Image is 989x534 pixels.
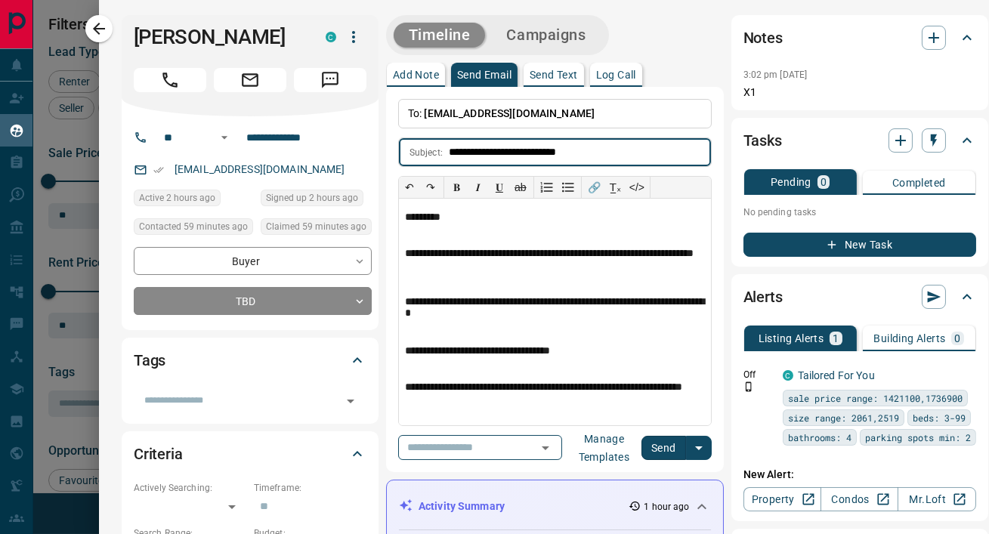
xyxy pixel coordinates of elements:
[468,177,489,198] button: 𝑰
[783,370,793,381] div: condos.ca
[644,500,689,514] p: 1 hour ago
[424,107,595,119] span: [EMAIL_ADDRESS][DOMAIN_NAME]
[266,219,366,234] span: Claimed 59 minutes ago
[134,436,366,472] div: Criteria
[399,177,420,198] button: ↶
[771,177,811,187] p: Pending
[496,181,503,193] span: 𝐔
[134,348,165,372] h2: Tags
[214,68,286,92] span: Email
[394,23,486,48] button: Timeline
[266,190,358,205] span: Signed up 2 hours ago
[558,177,579,198] button: Bullet list
[420,177,441,198] button: ↷
[139,190,215,205] span: Active 2 hours ago
[399,492,711,520] div: Activity Summary1 hour ago
[788,390,963,406] span: sale price range: 1421100,1736900
[743,26,783,50] h2: Notes
[641,436,712,460] div: split button
[535,437,556,458] button: Open
[175,163,345,175] a: [EMAIL_ADDRESS][DOMAIN_NAME]
[261,190,372,211] div: Tue Aug 12 2025
[254,481,366,495] p: Timeframe:
[567,436,641,460] button: Manage Templates
[873,333,945,344] p: Building Alerts
[759,333,824,344] p: Listing Alerts
[743,285,783,309] h2: Alerts
[954,333,960,344] p: 0
[596,69,636,80] p: Log Call
[294,68,366,92] span: Message
[605,177,626,198] button: T̲ₓ
[134,190,253,211] div: Tue Aug 12 2025
[743,233,976,257] button: New Task
[833,333,839,344] p: 1
[743,487,821,511] a: Property
[447,177,468,198] button: 𝐁
[743,69,808,80] p: 3:02 pm [DATE]
[457,69,511,80] p: Send Email
[584,177,605,198] button: 🔗
[326,32,336,42] div: condos.ca
[743,467,976,483] p: New Alert:
[913,410,966,425] span: beds: 3-99
[419,499,505,514] p: Activity Summary
[134,25,303,49] h1: [PERSON_NAME]
[139,219,248,234] span: Contacted 59 minutes ago
[743,279,976,315] div: Alerts
[410,146,443,159] p: Subject:
[743,122,976,159] div: Tasks
[536,177,558,198] button: Numbered list
[398,99,712,128] p: To:
[340,390,361,412] button: Open
[821,487,898,511] a: Condos
[215,128,233,147] button: Open
[743,85,976,100] p: X1
[743,20,976,56] div: Notes
[626,177,647,198] button: </>
[134,342,366,378] div: Tags
[134,442,183,466] h2: Criteria
[641,436,686,460] button: Send
[743,128,782,153] h2: Tasks
[530,69,578,80] p: Send Text
[134,218,253,239] div: Tue Aug 12 2025
[134,68,206,92] span: Call
[153,165,164,175] svg: Email Verified
[892,177,946,188] p: Completed
[489,177,510,198] button: 𝐔
[743,201,976,224] p: No pending tasks
[743,381,754,392] svg: Push Notification Only
[134,287,372,315] div: TBD
[510,177,531,198] button: ab
[788,430,851,445] span: bathrooms: 4
[393,69,439,80] p: Add Note
[898,487,975,511] a: Mr.Loft
[134,481,246,495] p: Actively Searching:
[788,410,899,425] span: size range: 2061,2519
[491,23,601,48] button: Campaigns
[261,218,372,239] div: Tue Aug 12 2025
[515,181,527,193] s: ab
[821,177,827,187] p: 0
[865,430,971,445] span: parking spots min: 2
[134,247,372,275] div: Buyer
[798,369,875,381] a: Tailored For You
[743,368,774,381] p: Off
